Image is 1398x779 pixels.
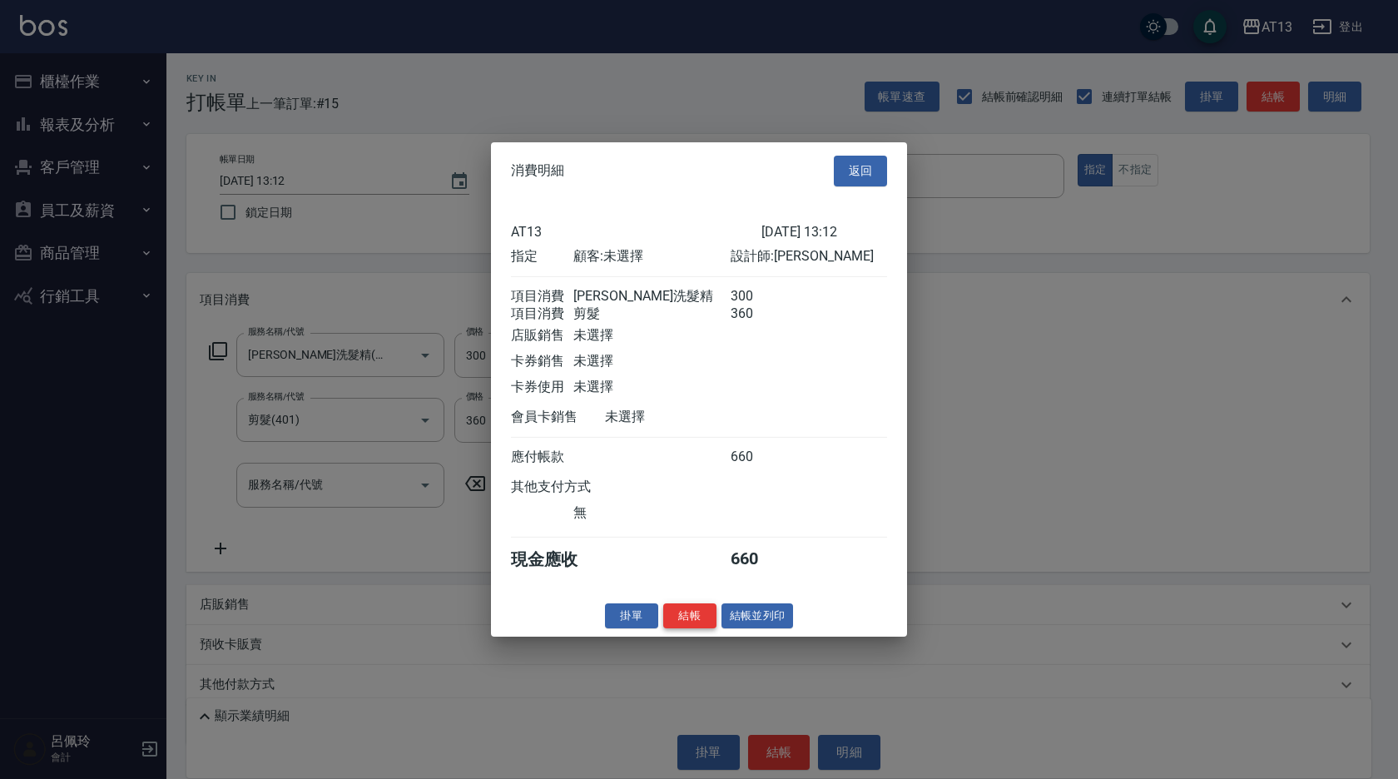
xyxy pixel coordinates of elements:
[511,326,573,344] div: 店販銷售
[731,287,793,305] div: 300
[573,287,730,305] div: [PERSON_NAME]洗髮精
[573,352,730,370] div: 未選擇
[511,162,564,179] span: 消費明細
[605,603,658,628] button: 掛單
[834,156,887,186] button: 返回
[511,478,637,495] div: 其他支付方式
[663,603,716,628] button: 結帳
[511,408,605,425] div: 會員卡銷售
[605,408,761,425] div: 未選擇
[761,223,887,239] div: [DATE] 13:12
[731,305,793,322] div: 360
[731,548,793,570] div: 660
[511,548,605,570] div: 現金應收
[731,247,887,265] div: 設計師: [PERSON_NAME]
[511,305,573,322] div: 項目消費
[573,305,730,322] div: 剪髮
[573,504,730,521] div: 無
[511,223,761,239] div: AT13
[511,378,573,395] div: 卡券使用
[731,448,793,465] div: 660
[573,326,730,344] div: 未選擇
[511,247,573,265] div: 指定
[511,352,573,370] div: 卡券銷售
[511,287,573,305] div: 項目消費
[511,448,573,465] div: 應付帳款
[573,378,730,395] div: 未選擇
[573,247,730,265] div: 顧客: 未選擇
[721,603,794,628] button: 結帳並列印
